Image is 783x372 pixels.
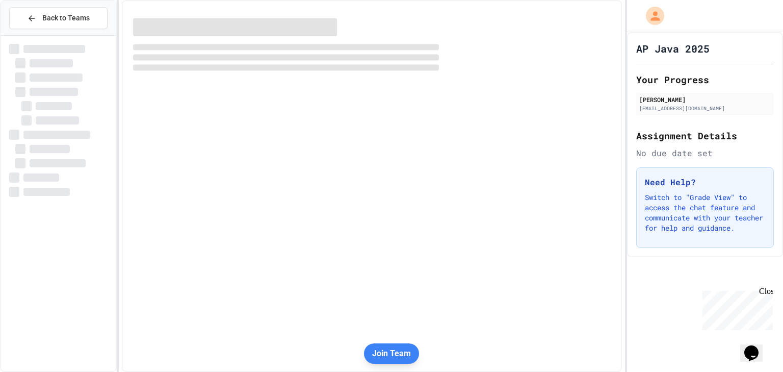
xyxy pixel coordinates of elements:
iframe: chat widget [740,331,773,362]
div: [PERSON_NAME] [639,95,771,104]
h2: Assignment Details [636,129,774,143]
span: Back to Teams [42,13,90,23]
button: Join Team [364,343,419,364]
h3: Need Help? [645,176,765,188]
iframe: chat widget [698,287,773,330]
button: Back to Teams [9,7,108,29]
h1: AP Java 2025 [636,41,710,56]
p: Switch to "Grade View" to access the chat feature and communicate with your teacher for help and ... [645,192,765,233]
div: No due date set [636,147,774,159]
h2: Your Progress [636,72,774,87]
div: Chat with us now!Close [4,4,70,65]
div: [EMAIL_ADDRESS][DOMAIN_NAME] [639,105,771,112]
div: My Account [635,4,667,28]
